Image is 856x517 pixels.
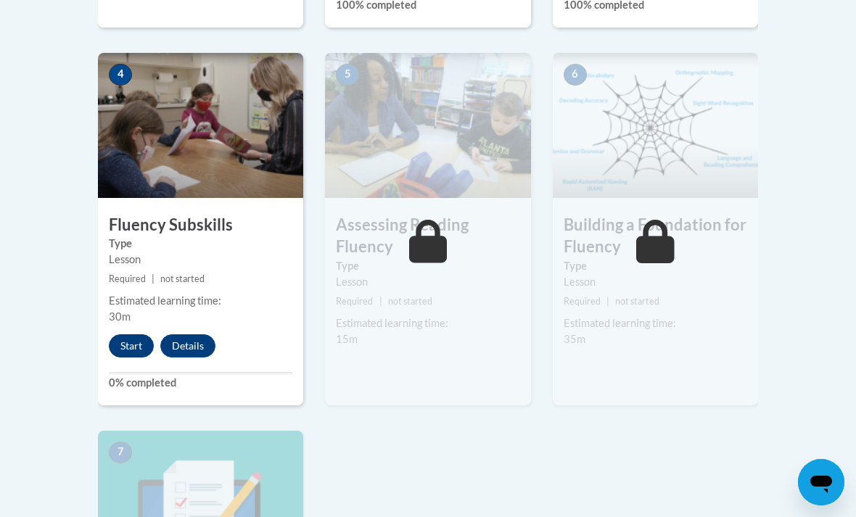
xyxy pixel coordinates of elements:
[564,315,747,331] div: Estimated learning time:
[564,296,601,307] span: Required
[160,273,205,284] span: not started
[564,64,587,86] span: 6
[109,273,146,284] span: Required
[564,258,747,274] label: Type
[152,273,155,284] span: |
[109,236,292,252] label: Type
[160,334,215,357] button: Details
[564,333,585,345] span: 35m
[98,214,303,236] h3: Fluency Subskills
[388,296,432,307] span: not started
[336,274,519,290] div: Lesson
[336,296,373,307] span: Required
[336,315,519,331] div: Estimated learning time:
[109,252,292,268] div: Lesson
[325,53,530,198] img: Course Image
[336,258,519,274] label: Type
[109,64,132,86] span: 4
[336,333,358,345] span: 15m
[325,214,530,259] h3: Assessing Reading Fluency
[798,459,844,505] iframe: Button to launch messaging window
[379,296,382,307] span: |
[606,296,609,307] span: |
[109,375,292,391] label: 0% completed
[553,53,758,198] img: Course Image
[109,310,131,323] span: 30m
[615,296,659,307] span: not started
[109,442,132,463] span: 7
[336,64,359,86] span: 5
[564,274,747,290] div: Lesson
[109,334,154,357] button: Start
[109,293,292,309] div: Estimated learning time:
[553,214,758,259] h3: Building a Foundation for Fluency
[98,53,303,198] img: Course Image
